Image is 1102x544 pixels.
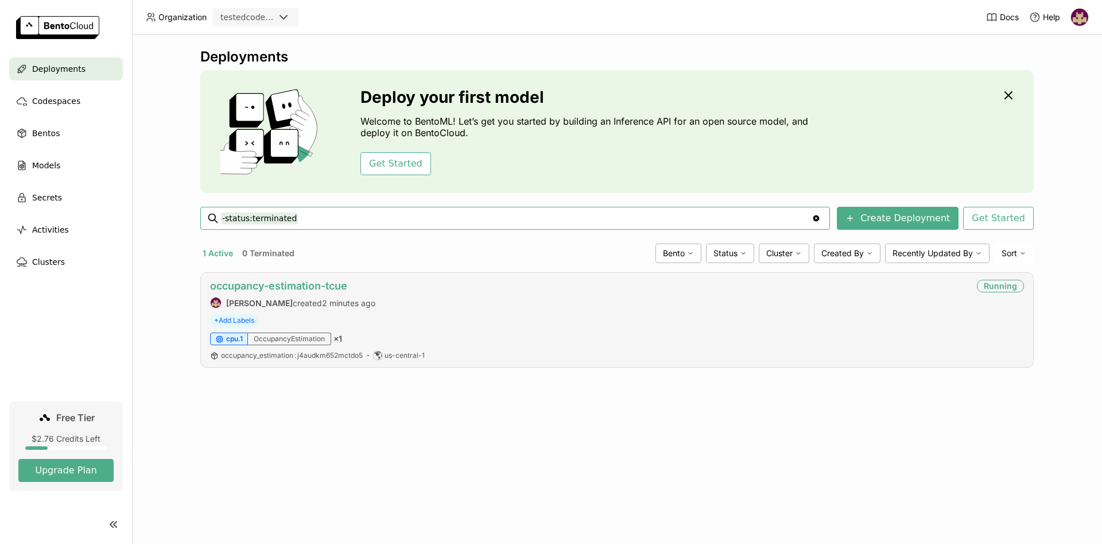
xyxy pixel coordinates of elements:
[1002,248,1017,259] span: Sort
[385,351,425,360] span: us-central-1
[18,434,114,444] div: $2.76 Credits Left
[32,126,60,140] span: Bentos
[766,248,793,259] span: Cluster
[963,207,1034,230] button: Get Started
[210,314,258,327] span: +Add Labels
[333,334,342,344] span: × 1
[210,297,375,308] div: created
[9,186,123,209] a: Secrets
[994,244,1034,263] div: Sort
[9,154,123,177] a: Models
[322,298,375,308] span: 2 minutes ago
[200,48,1034,65] div: Deployments
[240,246,297,261] button: 0 Terminated
[32,62,86,76] span: Deployments
[32,223,69,237] span: Activities
[226,298,293,308] strong: [PERSON_NAME]
[1000,12,1019,22] span: Docs
[885,244,990,263] div: Recently Updated By
[759,244,809,263] div: Cluster
[360,152,431,175] button: Get Started
[221,351,363,360] span: occupancy_estimation j4audkm652mctdo5
[977,280,1024,292] div: Running
[210,280,347,292] a: occupancy-estimation-tcue
[32,255,65,269] span: Clusters
[18,459,114,482] button: Upgrade Plan
[360,88,814,106] h3: Deploy your first model
[209,88,333,175] img: cover onboarding
[821,248,864,259] span: Created By
[294,351,296,360] span: :
[226,334,243,344] span: cpu.1
[158,12,207,22] span: Organization
[9,57,123,80] a: Deployments
[1071,9,1088,26] img: Hélio Júnior
[655,244,701,263] div: Bento
[1029,11,1060,23] div: Help
[221,351,363,360] a: occupancy_estimation:j4audkm652mctdo5
[32,94,80,108] span: Codespaces
[1043,12,1060,22] span: Help
[893,248,973,259] span: Recently Updated By
[837,207,959,230] button: Create Deployment
[220,11,274,23] div: testedcodeployment
[706,244,754,263] div: Status
[9,250,123,273] a: Clusters
[360,115,814,138] p: Welcome to BentoML! Let’s get you started by building an Inference API for an open source model, ...
[9,90,123,113] a: Codespaces
[986,11,1019,23] a: Docs
[9,122,123,145] a: Bentos
[663,248,685,259] span: Bento
[9,218,123,241] a: Activities
[9,402,123,491] a: Free Tier$2.76 Credits LeftUpgrade Plan
[248,333,331,345] div: OccupancyEstimation
[32,191,62,205] span: Secrets
[275,12,277,24] input: Selected testedcodeployment.
[56,412,95,423] span: Free Tier
[32,159,60,172] span: Models
[812,214,821,223] svg: Clear value
[814,244,880,263] div: Created By
[713,248,738,259] span: Status
[200,246,235,261] button: 1 Active
[221,209,812,227] input: Search
[211,298,221,308] img: Hélio Júnior
[16,16,99,39] img: logo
